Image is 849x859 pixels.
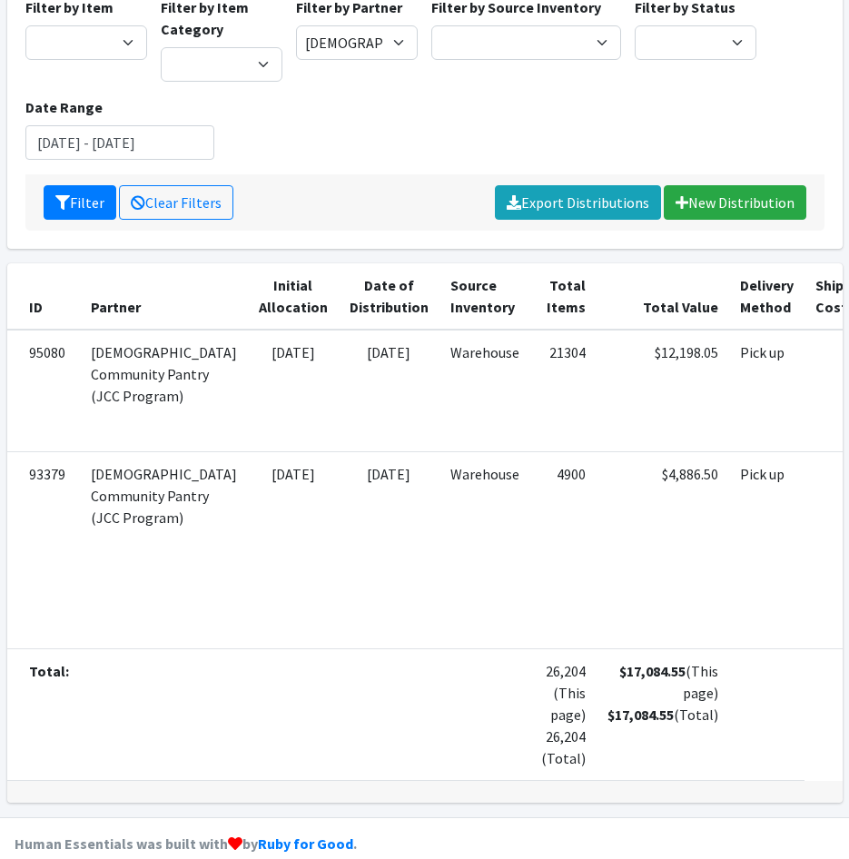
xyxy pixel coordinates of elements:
td: [DATE] [248,330,339,452]
th: Date of Distribution [339,263,439,330]
td: $4,886.50 [597,451,729,648]
strong: $17,084.55 [619,662,686,680]
strong: Total: [29,662,69,680]
td: Warehouse [439,451,530,648]
a: New Distribution [664,185,806,220]
th: Delivery Method [729,263,805,330]
td: [DATE] [248,451,339,648]
a: Ruby for Good [258,834,353,853]
td: [DEMOGRAPHIC_DATA] Community Pantry (JCC Program) [80,451,248,648]
input: January 1, 2011 - December 31, 2011 [25,125,215,160]
a: Export Distributions [495,185,661,220]
td: [DATE] [339,330,439,452]
th: Total Items [530,263,597,330]
strong: Human Essentials was built with by . [15,834,357,853]
td: 95080 [7,330,80,452]
td: [DEMOGRAPHIC_DATA] Community Pantry (JCC Program) [80,330,248,452]
td: Pick up [729,451,805,648]
td: 26,204 (This page) 26,204 (Total) [530,648,597,780]
th: Total Value [597,263,729,330]
a: Clear Filters [119,185,233,220]
label: Date Range [25,96,103,118]
td: Pick up [729,330,805,452]
td: [DATE] [339,451,439,648]
th: ID [7,263,80,330]
td: 93379 [7,451,80,648]
td: (This page) (Total) [597,648,729,780]
th: Partner [80,263,248,330]
strong: $17,084.55 [607,706,674,724]
td: 21304 [530,330,597,452]
th: Initial Allocation [248,263,339,330]
th: Source Inventory [439,263,530,330]
td: Warehouse [439,330,530,452]
button: Filter [44,185,116,220]
td: $12,198.05 [597,330,729,452]
td: 4900 [530,451,597,648]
